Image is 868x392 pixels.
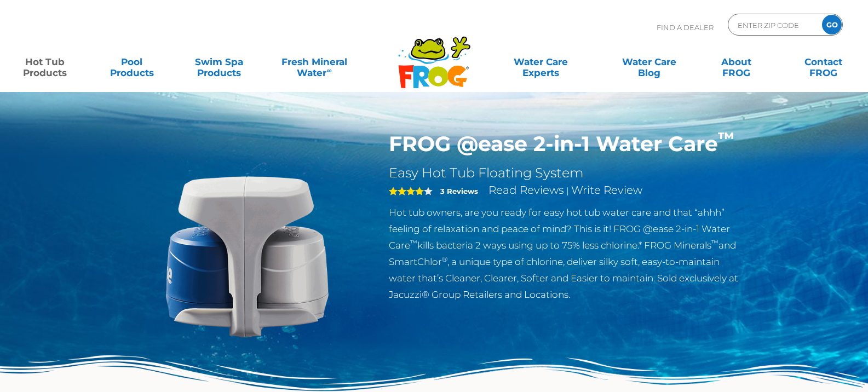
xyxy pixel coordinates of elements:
a: Water CareBlog [616,51,683,73]
a: PoolProducts [98,51,166,73]
input: GO [822,15,842,34]
h2: Easy Hot Tub Floating System [389,165,746,181]
span: | [566,186,569,196]
h1: FROG @ease 2-in-1 Water Care [389,131,746,157]
img: @ease-2-in-1-Holder-v2.png [122,131,373,382]
a: AboutFROG [702,51,770,73]
a: Water CareExperts [486,51,596,73]
img: Frog Products Logo [392,22,476,89]
strong: 3 Reviews [440,187,478,195]
a: Write Review [571,183,642,197]
sup: ™ [718,128,734,147]
sup: ™ [711,239,718,247]
sup: ® [442,255,447,263]
sup: ™ [410,239,417,247]
a: Hot TubProducts [11,51,79,73]
a: Read Reviews [488,183,564,197]
a: Fresh MineralWater∞ [272,51,357,73]
a: ContactFROG [789,51,857,73]
p: Find A Dealer [657,14,714,41]
sup: ∞ [326,66,331,74]
a: Swim SpaProducts [185,51,253,73]
p: Hot tub owners, are you ready for easy hot tub water care and that “ahhh” feeling of relaxation a... [389,204,746,303]
span: 4 [389,187,424,195]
